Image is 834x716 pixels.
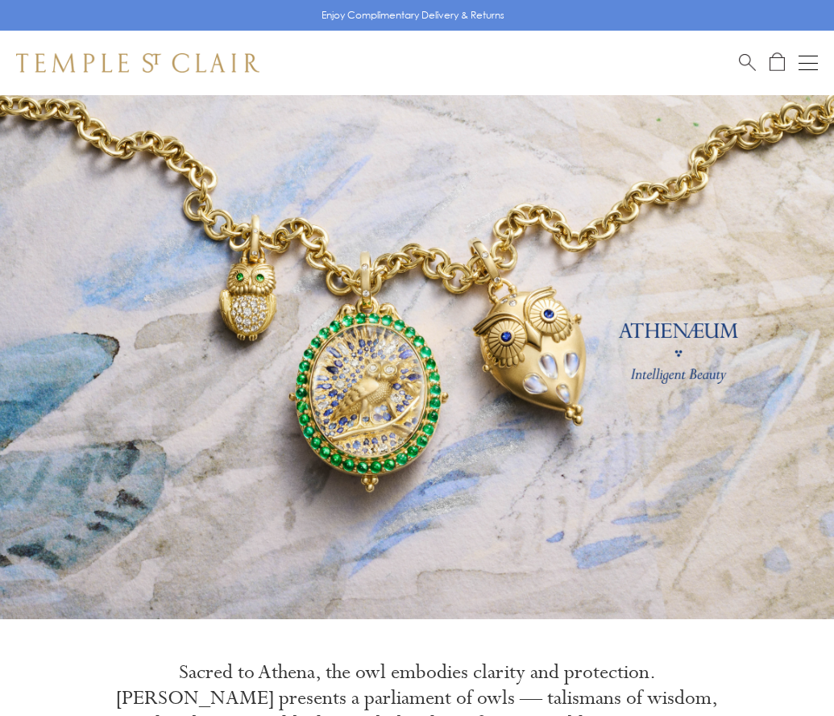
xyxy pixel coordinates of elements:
img: Temple St. Clair [16,53,259,73]
a: Open Shopping Bag [770,52,785,73]
button: Open navigation [799,53,818,73]
p: Enjoy Complimentary Delivery & Returns [322,7,504,23]
a: Search [739,52,756,73]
